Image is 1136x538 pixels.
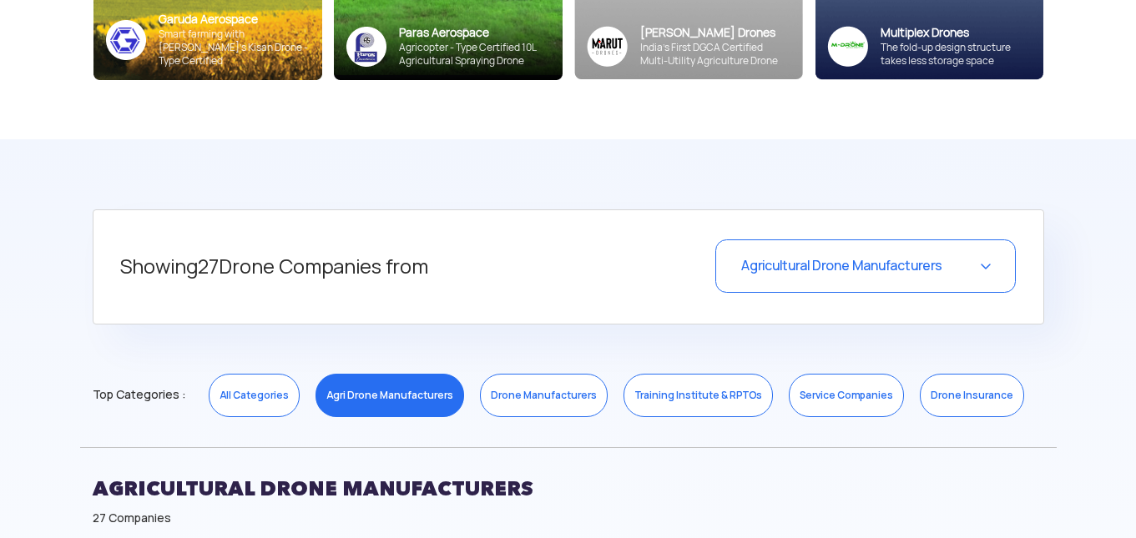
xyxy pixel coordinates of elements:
[159,28,310,68] div: Smart farming with [PERSON_NAME]’s Kisan Drone - Type Certified
[920,374,1024,417] a: Drone Insurance
[480,374,608,417] a: Drone Manufacturers
[93,510,1044,526] div: 27 Companies
[198,254,219,279] span: 27
[827,26,868,67] img: ic_multiplex_sky.png
[120,239,613,294] h5: Showing Drone Companies from
[881,25,1031,41] div: Multiplex Drones
[789,374,904,417] a: Service Companies
[624,374,773,417] a: Training Institute & RPTOs
[640,25,790,41] div: [PERSON_NAME] Drones
[346,27,386,67] img: paras-logo-banner.png
[93,381,185,408] span: Top Categories :
[106,20,146,60] img: ic_garuda_sky.png
[640,41,790,68] div: India’s First DGCA Certified Multi-Utility Agriculture Drone
[316,374,464,417] a: Agri Drone Manufacturers
[587,26,628,67] img: Group%2036313.png
[399,41,550,68] div: Agricopter - Type Certified 10L Agricultural Spraying Drone
[399,25,550,41] div: Paras Aerospace
[881,41,1031,68] div: The fold-up design structure takes less storage space
[209,374,300,417] a: All Categories
[741,257,942,274] span: Agricultural Drone Manufacturers
[159,12,310,28] div: Garuda Aerospace
[93,468,1044,510] h2: AGRICULTURAL DRONE MANUFACTURERS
